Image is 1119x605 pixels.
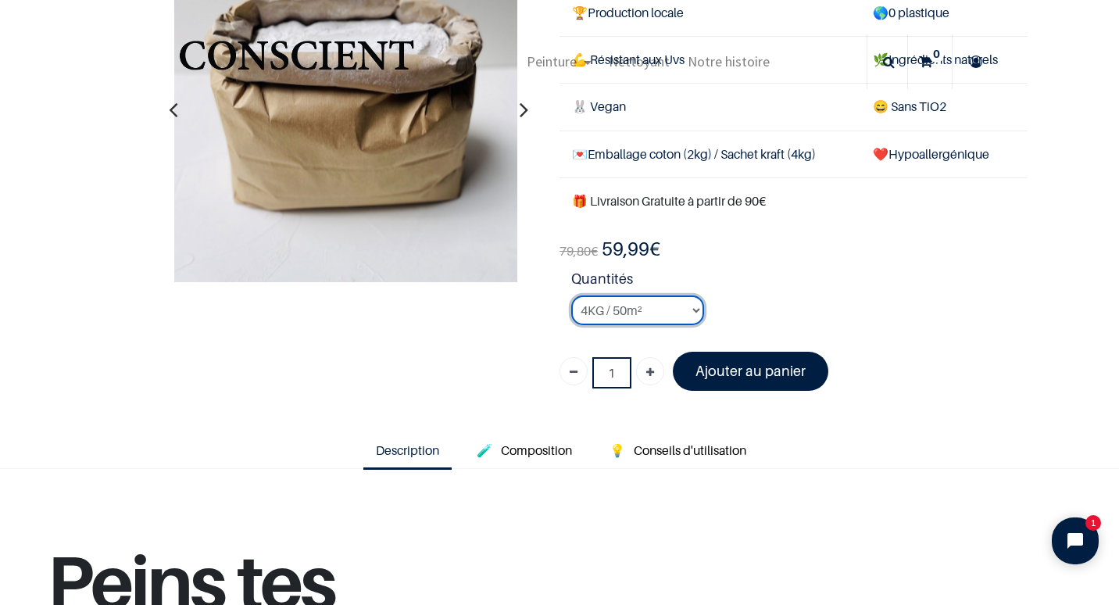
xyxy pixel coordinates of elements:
a: Ajouter [636,357,664,385]
a: Ajouter au panier [673,352,828,390]
td: ans TiO2 [860,84,1028,131]
iframe: Tidio Chat [1039,504,1112,578]
sup: 0 [929,46,944,62]
strong: Quantités [571,268,1028,295]
span: 🧪 [477,442,492,458]
font: Ajouter au panier [695,363,806,379]
span: 💌 [572,146,588,162]
span: Description [376,442,439,458]
img: Conscient [176,31,417,93]
span: 😄 S [873,98,898,114]
span: Peinture [527,52,577,70]
td: ❤️Hypoallergénique [860,131,1028,177]
a: Logo of Conscient [176,31,417,93]
b: € [602,238,660,260]
font: 🎁 Livraison Gratuite à partir de 90€ [572,193,766,209]
span: Notre histoire [688,52,770,70]
span: 79,80 [559,243,591,259]
span: Composition [501,442,572,458]
a: 0 [908,34,952,89]
span: 💡 [610,442,625,458]
span: Conseils d'utilisation [634,442,746,458]
span: 59,99 [602,238,649,260]
span: 🐰 Vegan [572,98,626,114]
a: Supprimer [559,357,588,385]
a: Peinture [518,34,600,89]
span: € [559,243,598,260]
span: Nettoyant [609,52,670,70]
td: Emballage coton (2kg) / Sachet kraft (4kg) [559,131,860,177]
